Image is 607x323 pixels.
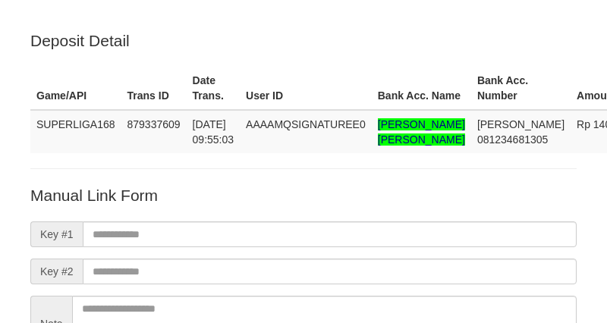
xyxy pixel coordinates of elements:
th: Bank Acc. Name [372,67,471,110]
th: User ID [240,67,372,110]
span: Nama rekening >18 huruf, harap diedit [378,118,465,146]
p: Deposit Detail [30,30,577,52]
span: Key #2 [30,259,83,284]
span: [PERSON_NAME] [477,118,565,130]
th: Trans ID [121,67,187,110]
th: Bank Acc. Number [471,67,571,110]
span: Copy 081234681305 to clipboard [477,133,548,146]
td: SUPERLIGA168 [30,110,121,153]
span: AAAAMQSIGNATUREE0 [246,118,366,130]
span: Key #1 [30,221,83,247]
td: 879337609 [121,110,187,153]
span: [DATE] 09:55:03 [193,118,234,146]
th: Date Trans. [187,67,241,110]
p: Manual Link Form [30,184,577,206]
th: Game/API [30,67,121,110]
